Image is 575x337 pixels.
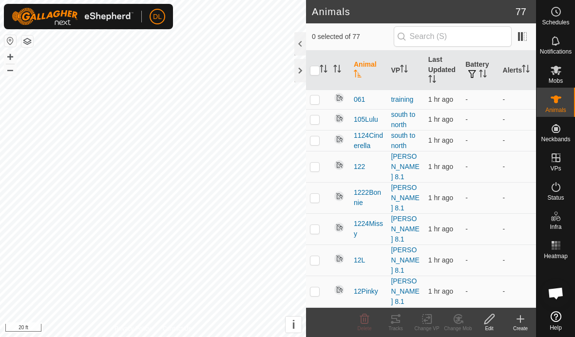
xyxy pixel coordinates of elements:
span: 8 Oct 2025 at 4:25 pm [428,95,453,103]
span: Infra [550,224,561,230]
span: 12Pinky [354,286,378,297]
td: - [499,244,536,276]
span: Help [550,325,562,331]
span: 8 Oct 2025 at 4:36 pm [428,287,453,295]
div: Edit [474,325,505,332]
span: 8 Oct 2025 at 4:35 pm [428,136,453,144]
a: Contact Us [163,324,192,333]
p-sorticon: Activate to sort [428,76,436,84]
th: Last Updated [424,51,461,90]
div: Change Mob [442,325,474,332]
span: 122 [354,162,365,172]
th: VP [387,51,424,90]
td: - [461,151,498,182]
td: - [499,130,536,151]
td: - [461,213,498,244]
p-sorticon: Activate to sort [522,66,530,74]
p-sorticon: Activate to sort [479,71,487,79]
span: Schedules [542,19,569,25]
th: Animal [350,51,387,90]
span: DL [153,12,162,22]
span: 8 Oct 2025 at 4:36 pm [428,194,453,202]
td: - [499,213,536,244]
a: [PERSON_NAME] 8.1 [391,277,419,305]
img: returning off [333,133,345,145]
input: Search (S) [394,26,512,47]
h2: Animals [312,6,516,18]
a: [PERSON_NAME] 8.1 [391,215,419,243]
td: - [499,90,536,109]
td: - [461,130,498,151]
a: training [391,95,413,103]
div: Change VP [411,325,442,332]
span: Mobs [549,78,563,84]
a: Privacy Policy [115,324,151,333]
span: i [292,318,295,331]
td: - [461,109,498,130]
img: returning off [333,222,345,233]
span: 061 [354,94,365,105]
div: Tracks [380,325,411,332]
th: Alerts [499,51,536,90]
span: Heatmap [544,253,568,259]
button: Map Layers [21,36,33,47]
td: - [499,109,536,130]
img: returning off [333,159,345,171]
p-sorticon: Activate to sort [333,66,341,74]
span: 1222Bonnie [354,187,383,208]
button: + [4,51,16,63]
td: - [461,182,498,213]
img: returning off [333,112,345,124]
span: VPs [550,166,561,171]
p-sorticon: Activate to sort [400,66,408,74]
td: - [461,90,498,109]
span: Notifications [540,49,572,55]
span: 8 Oct 2025 at 4:35 pm [428,115,453,123]
a: Help [537,307,575,335]
span: Delete [358,326,372,331]
span: 8 Oct 2025 at 4:38 pm [428,256,453,264]
a: [PERSON_NAME] 8.1 [391,246,419,274]
td: - [499,151,536,182]
span: 0 selected of 77 [312,32,394,42]
a: [PERSON_NAME] 8.1 [391,152,419,181]
img: Gallagher Logo [12,8,134,25]
img: returning off [333,190,345,202]
span: Status [547,195,564,201]
span: Neckbands [541,136,570,142]
span: 8 Oct 2025 at 4:38 pm [428,163,453,170]
a: south to north [391,131,415,150]
th: Battery [461,51,498,90]
p-sorticon: Activate to sort [320,66,327,74]
button: – [4,64,16,75]
button: i [286,317,302,333]
td: - [499,276,536,307]
span: 8 Oct 2025 at 4:39 pm [428,225,453,233]
span: 1124Cinderella [354,131,383,151]
span: 77 [516,4,526,19]
span: 12L [354,255,365,265]
div: Open chat [541,279,571,308]
td: - [461,276,498,307]
p-sorticon: Activate to sort [354,71,362,79]
td: - [461,244,498,276]
img: returning off [333,92,345,104]
img: returning off [333,284,345,296]
span: 105Lulu [354,114,378,125]
span: Animals [545,107,566,113]
img: returning off [333,253,345,264]
div: Create [505,325,536,332]
a: south to north [391,111,415,129]
span: 1224Missy [354,219,383,239]
td: - [499,182,536,213]
button: Reset Map [4,35,16,47]
a: [PERSON_NAME] 8.1 [391,184,419,212]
